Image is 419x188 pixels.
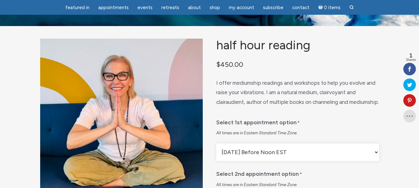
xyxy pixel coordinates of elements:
[161,5,179,10] span: Retreats
[216,115,300,128] label: Select 1st appointment option
[216,130,379,136] div: All times are in Eastern Standard Time Zone.
[292,5,309,10] span: Contact
[406,53,416,58] span: 1
[216,182,379,188] div: All times are in Eastern Standard Time Zone.
[259,2,287,14] a: Subscribe
[216,39,379,52] h1: Half Hour Reading
[134,2,156,14] a: Events
[229,5,254,10] span: My Account
[324,5,341,10] span: 0 items
[406,58,416,62] span: Shares
[65,5,89,10] span: featured in
[98,5,129,10] span: Appointments
[263,5,283,10] span: Subscribe
[94,2,132,14] a: Appointments
[288,2,313,14] a: Contact
[62,2,93,14] a: featured in
[318,5,324,10] i: Cart
[216,60,220,68] span: $
[137,5,153,10] span: Events
[225,2,258,14] a: My Account
[184,2,205,14] a: About
[158,2,183,14] a: Retreats
[210,5,220,10] span: Shop
[216,78,379,107] p: I offer mediumship readings and workshops to help you evolve and raise your vibrations. I am a na...
[206,2,224,14] a: Shop
[188,5,201,10] span: About
[216,60,243,68] bdi: 450.00
[216,166,302,180] label: Select 2nd appointment option
[314,1,345,14] a: Cart0 items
